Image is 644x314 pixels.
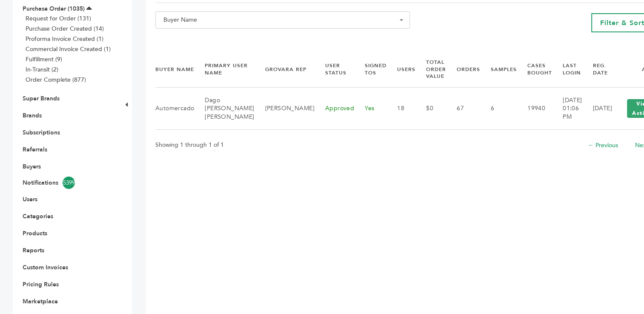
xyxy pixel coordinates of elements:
[23,246,44,254] a: Reports
[588,141,618,149] a: ← Previous
[255,51,315,88] th: Grovara Rep
[26,14,91,23] a: Request for Order (131)
[517,51,552,88] th: Cases Bought
[23,195,37,203] a: Users
[23,5,85,13] a: Purchase Order (1035)
[63,177,75,189] span: 5399
[160,14,405,26] span: Buyer Name
[415,88,446,130] td: $0
[415,51,446,88] th: Total Order Value
[23,297,58,305] a: Marketplace
[23,229,47,237] a: Products
[480,88,517,130] td: 6
[582,88,612,130] td: [DATE]
[26,35,103,43] a: Proforma Invoice Created (1)
[194,88,254,130] td: Dago [PERSON_NAME] [PERSON_NAME]
[23,212,53,220] a: Categories
[26,66,58,74] a: In-Transit (2)
[552,51,582,88] th: Last Login
[23,128,60,137] a: Subscriptions
[255,88,315,130] td: [PERSON_NAME]
[517,88,552,130] td: 19940
[23,111,42,120] a: Brands
[155,88,194,130] td: Automercado
[386,88,415,130] td: 18
[386,51,415,88] th: Users
[155,11,410,29] span: Buyer Name
[26,55,62,63] a: Fulfillment (9)
[480,51,517,88] th: Samples
[23,177,109,189] a: Notifications5399
[354,88,386,130] td: Yes
[315,51,354,88] th: User Status
[26,76,86,84] a: Order Complete (877)
[552,88,582,130] td: [DATE] 01:06 PM
[354,51,386,88] th: Signed TOS
[23,94,60,103] a: Super Brands
[315,88,354,130] td: Approved
[582,51,612,88] th: Reg. Date
[23,280,59,288] a: Pricing Rules
[23,263,68,271] a: Custom Invoices
[155,140,224,150] p: Showing 1 through 1 of 1
[26,45,111,53] a: Commercial Invoice Created (1)
[446,88,480,130] td: 67
[23,146,47,154] a: Referrals
[26,25,104,33] a: Purchase Order Created (14)
[23,163,41,171] a: Buyers
[194,51,254,88] th: Primary User Name
[155,51,194,88] th: Buyer Name
[446,51,480,88] th: Orders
